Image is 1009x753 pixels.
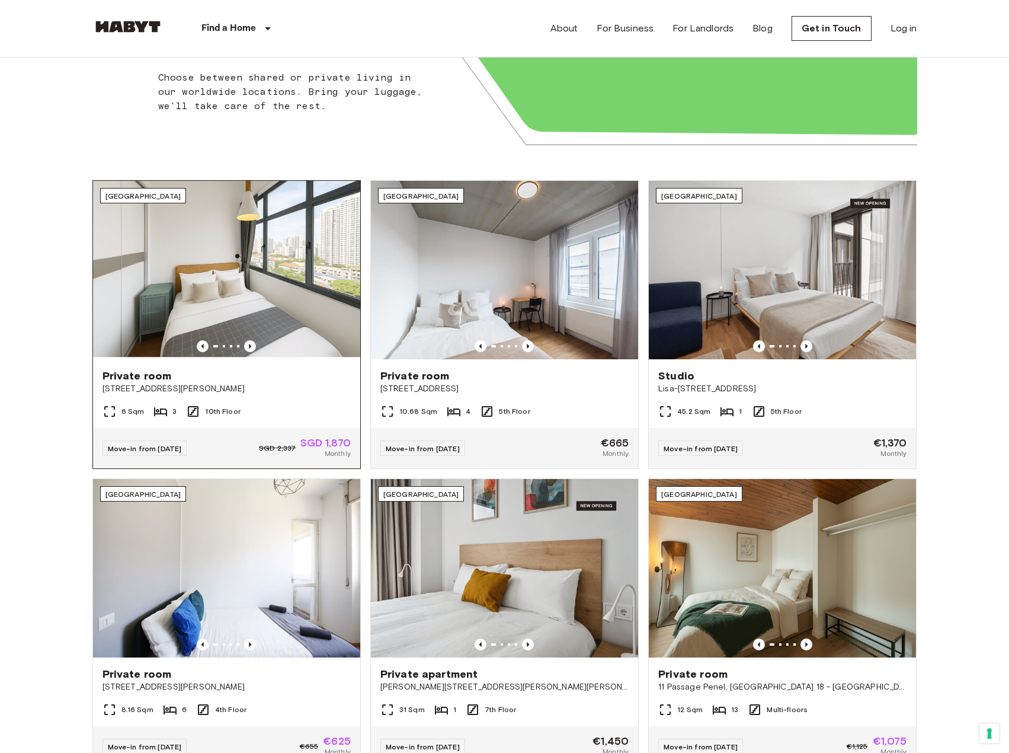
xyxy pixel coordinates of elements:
[672,21,733,36] a: For Landlords
[873,736,907,746] span: €1,075
[658,667,728,681] span: Private room
[93,479,360,658] img: Marketing picture of unit IT-14-111-001-006
[371,479,638,658] img: Marketing picture of unit ES-15-102-734-001
[102,681,351,693] span: [STREET_ADDRESS][PERSON_NAME]
[108,742,182,751] span: Move-in from [DATE]
[792,16,872,41] a: Get in Touch
[847,741,868,752] span: €1,125
[121,704,153,715] span: 8.16 Sqm
[244,639,256,650] button: Previous image
[499,406,530,417] span: 5th Floor
[648,180,917,469] a: Marketing picture of unit DE-01-489-503-001Previous imagePrevious image[GEOGRAPHIC_DATA]StudioLis...
[108,444,182,453] span: Move-in from [DATE]
[172,406,177,417] span: 3
[158,71,430,113] p: Choose between shared or private living in our worldwide locations. Bring your luggage, we'll tak...
[244,340,256,352] button: Previous image
[300,741,319,752] span: €655
[201,21,257,36] p: Find a Home
[800,340,812,352] button: Previous image
[105,192,181,200] span: [GEOGRAPHIC_DATA]
[383,192,459,200] span: [GEOGRAPHIC_DATA]
[649,479,916,658] img: Marketing picture of unit FR-18-011-001-012
[677,704,703,715] span: 12 Sqm
[880,448,907,459] span: Monthly
[658,681,907,693] span: 11 Passage Penel, [GEOGRAPHIC_DATA] 18 - [GEOGRAPHIC_DATA]
[383,490,459,499] span: [GEOGRAPHIC_DATA]
[371,181,638,359] img: Marketing picture of unit DE-04-037-026-03Q
[370,180,639,469] a: Marketing picture of unit DE-04-037-026-03QPrevious imagePrevious image[GEOGRAPHIC_DATA]Private r...
[601,438,629,448] span: €665
[323,736,351,746] span: €625
[771,406,802,417] span: 5th Floor
[475,639,486,650] button: Previous image
[215,704,246,715] span: 4th Floor
[752,21,773,36] a: Blog
[597,21,654,36] a: For Business
[380,681,629,693] span: [PERSON_NAME][STREET_ADDRESS][PERSON_NAME][PERSON_NAME]
[102,667,172,681] span: Private room
[399,704,425,715] span: 31 Sqm
[753,340,765,352] button: Previous image
[664,742,738,751] span: Move-in from [DATE]
[182,704,187,715] span: 6
[380,667,478,681] span: Private apartment
[300,438,350,448] span: SGD 1,870
[380,369,450,383] span: Private room
[731,704,738,715] span: 13
[380,383,629,395] span: [STREET_ADDRESS]
[259,443,296,454] span: SGD 2,337
[386,444,460,453] span: Move-in from [DATE]
[800,639,812,650] button: Previous image
[205,406,241,417] span: 10th Floor
[522,639,534,650] button: Previous image
[92,21,164,33] img: Habyt
[739,406,742,417] span: 1
[767,704,808,715] span: Multi-floors
[386,742,460,751] span: Move-in from [DATE]
[105,490,181,499] span: [GEOGRAPHIC_DATA]
[93,181,360,359] img: Marketing picture of unit SG-01-116-001-02
[753,639,765,650] button: Previous image
[550,21,578,36] a: About
[592,736,629,746] span: €1,450
[664,444,738,453] span: Move-in from [DATE]
[197,340,209,352] button: Previous image
[661,192,737,200] span: [GEOGRAPHIC_DATA]
[102,369,172,383] span: Private room
[475,340,486,352] button: Previous image
[325,448,351,459] span: Monthly
[485,704,516,715] span: 7th Floor
[121,406,145,417] span: 6 Sqm
[661,490,737,499] span: [GEOGRAPHIC_DATA]
[677,406,710,417] span: 45.2 Sqm
[399,406,437,417] span: 10.68 Sqm
[102,383,351,395] span: [STREET_ADDRESS][PERSON_NAME]
[92,180,361,469] a: Marketing picture of unit SG-01-116-001-02Previous imagePrevious image[GEOGRAPHIC_DATA]Private ro...
[979,723,1000,744] button: Your consent preferences for tracking technologies
[603,448,629,459] span: Monthly
[197,639,209,650] button: Previous image
[453,704,456,715] span: 1
[658,383,907,395] span: Lisa-[STREET_ADDRESS]
[466,406,470,417] span: 4
[522,340,534,352] button: Previous image
[873,438,907,448] span: €1,370
[649,181,916,359] img: Marketing picture of unit DE-01-489-503-001
[891,21,917,36] a: Log in
[658,369,694,383] span: Studio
